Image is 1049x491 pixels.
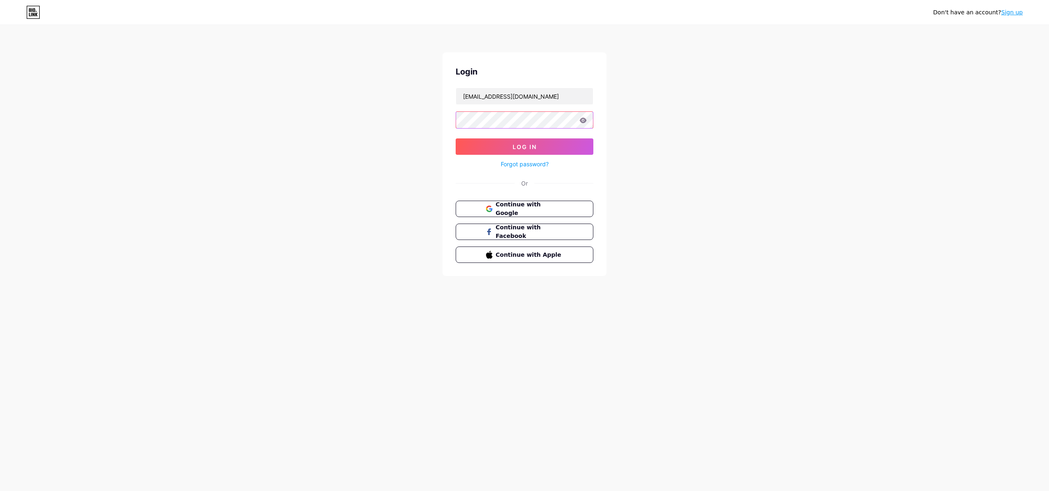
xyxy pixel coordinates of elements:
[456,224,593,240] button: Continue with Facebook
[933,8,1023,17] div: Don't have an account?
[456,201,593,217] button: Continue with Google
[456,66,593,78] div: Login
[456,247,593,263] button: Continue with Apple
[513,143,537,150] span: Log In
[501,160,549,168] a: Forgot password?
[496,223,563,240] span: Continue with Facebook
[1001,9,1023,16] a: Sign up
[456,88,593,104] input: Username
[496,200,563,217] span: Continue with Google
[521,179,528,188] div: Or
[496,251,563,259] span: Continue with Apple
[456,138,593,155] button: Log In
